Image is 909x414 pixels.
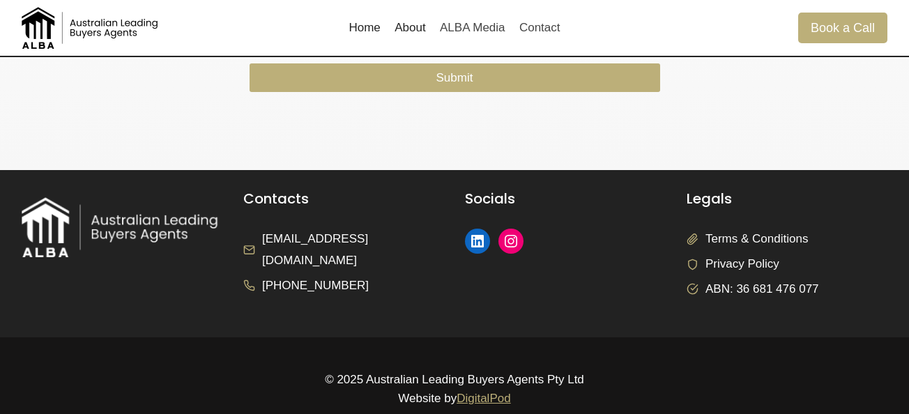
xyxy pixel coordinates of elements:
[22,370,887,408] p: © 2025 Australian Leading Buyers Agents Pty Ltd Website by
[342,11,567,45] nav: Primary Navigation
[342,11,388,45] a: Home
[388,11,433,45] a: About
[512,11,567,45] a: Contact
[22,7,161,49] img: Australian Leading Buyers Agents
[433,11,512,45] a: ALBA Media
[798,13,887,43] a: Book a Call
[262,229,444,271] span: [EMAIL_ADDRESS][DOMAIN_NAME]
[250,63,660,92] button: Submit
[687,191,887,208] h5: Legals
[705,229,808,250] span: Terms & Conditions
[465,191,666,208] h5: Socials
[243,229,444,271] a: [EMAIL_ADDRESS][DOMAIN_NAME]
[705,254,779,275] span: Privacy Policy
[243,275,369,297] a: [PHONE_NUMBER]
[457,392,511,405] a: DigitalPod
[262,275,369,297] span: [PHONE_NUMBER]
[705,279,819,300] span: ABN: 36 681 476 077
[243,191,444,208] h5: Contacts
